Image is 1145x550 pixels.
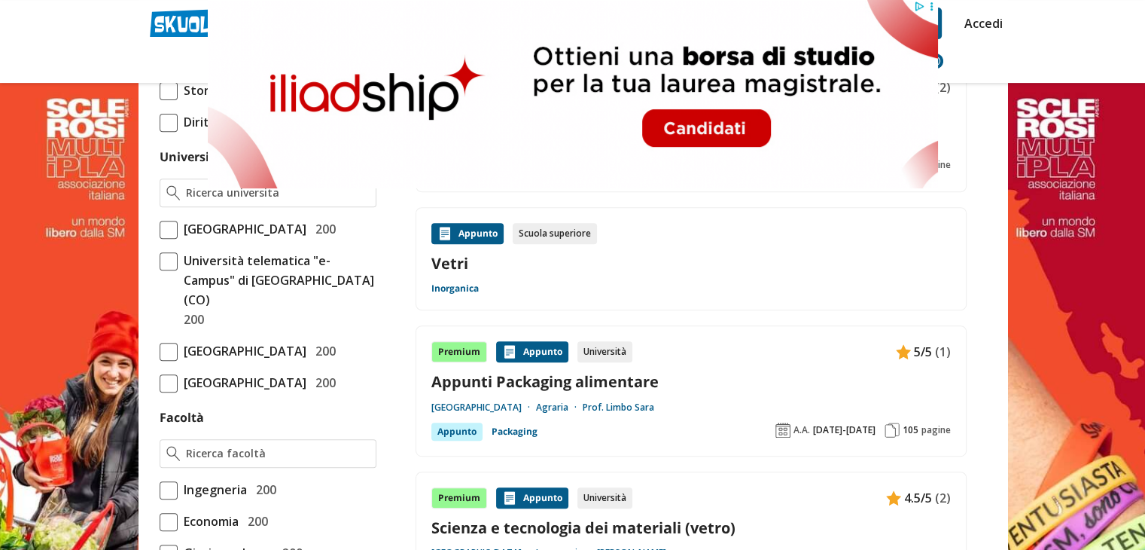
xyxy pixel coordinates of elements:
[935,488,951,508] span: (2)
[178,512,239,531] span: Economia
[896,344,911,359] img: Appunti contenuto
[886,490,901,506] img: Appunti contenuto
[502,344,517,359] img: Appunti contenuto
[904,488,932,508] span: 4.5/5
[885,423,900,438] img: Pagine
[492,423,537,441] a: Packaging
[178,112,269,132] span: Diritto privato
[577,341,632,362] div: Università
[431,253,951,273] a: Vetri
[775,423,790,438] img: Anno accademico
[186,185,369,200] input: Ricerca universita
[921,424,951,436] span: pagine
[437,226,452,241] img: Appunti contenuto
[431,487,487,509] div: Premium
[186,446,369,461] input: Ricerca facoltà
[178,219,306,239] span: [GEOGRAPHIC_DATA]
[178,373,306,393] span: [GEOGRAPHIC_DATA]
[793,424,810,436] span: A.A.
[309,373,336,393] span: 200
[914,342,932,362] span: 5/5
[496,487,568,509] div: Appunto
[242,512,268,531] span: 200
[309,341,336,361] span: 200
[160,148,222,165] label: Università
[502,490,517,506] img: Appunti contenuto
[577,487,632,509] div: Università
[431,402,536,414] a: [GEOGRAPHIC_DATA]
[431,223,504,244] div: Appunto
[935,78,951,97] span: (2)
[160,409,204,426] label: Facoltà
[431,518,951,538] a: Scienza e tecnologia dei materiali (vetro)
[431,371,951,392] a: Appunti Packaging alimentare
[178,341,306,361] span: [GEOGRAPHIC_DATA]
[431,423,483,441] div: Appunto
[178,480,247,500] span: Ingegneria
[813,424,875,436] span: [DATE]-[DATE]
[964,8,996,39] a: Accedi
[309,219,336,239] span: 200
[166,446,181,461] img: Ricerca facoltà
[496,341,568,362] div: Appunto
[903,424,918,436] span: 105
[935,342,951,362] span: (1)
[178,81,318,100] span: Storia Contemporanea
[431,283,479,295] a: Inorganica
[166,185,181,200] img: Ricerca universita
[536,402,583,414] a: Agraria
[178,310,204,329] span: 200
[583,402,654,414] a: Prof. Limbo Sara
[513,223,597,244] div: Scuola superiore
[250,480,276,500] span: 200
[431,341,487,362] div: Premium
[178,251,376,310] span: Università telematica "e-Campus" di [GEOGRAPHIC_DATA] (CO)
